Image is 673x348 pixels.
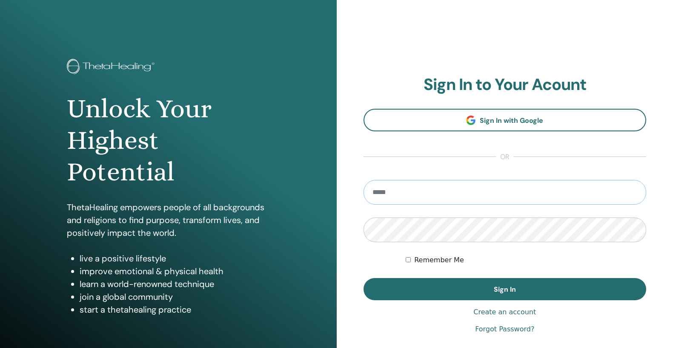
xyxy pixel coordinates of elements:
span: Sign In [494,285,516,294]
span: or [496,152,514,162]
a: Forgot Password? [475,324,534,334]
span: Sign In with Google [480,116,543,125]
li: learn a world-renowned technique [80,278,270,290]
li: start a thetahealing practice [80,303,270,316]
h2: Sign In to Your Acount [364,75,647,95]
p: ThetaHealing empowers people of all backgrounds and religions to find purpose, transform lives, a... [67,201,270,239]
li: live a positive lifestyle [80,252,270,265]
label: Remember Me [414,255,464,265]
h1: Unlock Your Highest Potential [67,93,270,188]
li: improve emotional & physical health [80,265,270,278]
li: join a global community [80,290,270,303]
div: Keep me authenticated indefinitely or until I manually logout [406,255,646,265]
button: Sign In [364,278,647,300]
a: Sign In with Google [364,109,647,131]
a: Create an account [473,307,536,317]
